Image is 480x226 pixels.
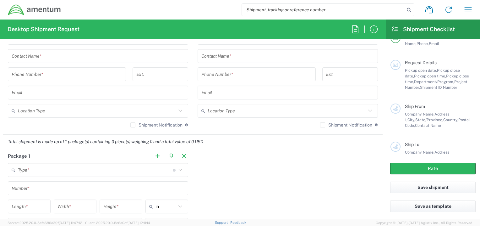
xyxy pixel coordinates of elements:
[320,122,372,127] label: Shipment Notification
[405,60,437,65] span: Request Details
[415,117,443,122] span: State/Province,
[230,221,246,224] a: Feedback
[130,122,183,127] label: Shipment Notification
[405,142,419,147] span: Ship To
[405,104,425,109] span: Ship From
[390,182,476,193] button: Save shipment
[415,123,441,128] span: Contact Name
[390,163,476,174] button: Rate
[3,139,208,144] em: Total shipment is made up of 1 package(s) containing 0 piece(s) weighing 0 and a total value of 0...
[407,117,415,122] span: City,
[128,221,150,225] span: [DATE] 12:11:14
[8,4,61,16] img: dyncorp
[429,41,439,46] span: Email
[390,201,476,212] button: Save as template
[417,41,429,46] span: Phone,
[215,221,231,224] a: Support
[405,112,434,116] span: Company Name,
[85,221,150,225] span: Client: 2025.20.0-8c6e0cf
[376,220,472,226] span: Copyright © [DATE]-[DATE] Agistix Inc., All Rights Reserved
[405,41,417,46] span: Name,
[8,221,82,225] span: Server: 2025.20.0-5efa686e39f
[8,153,30,159] h2: Package 1
[391,25,455,33] h2: Shipment Checklist
[443,117,458,122] span: Country,
[405,150,434,155] span: Company Name,
[59,221,82,225] span: [DATE] 11:47:12
[420,85,457,90] span: Shipment ID Number
[414,74,446,78] span: Pickup open time,
[8,25,79,33] h2: Desktop Shipment Request
[414,79,454,84] span: Department/Program,
[242,4,405,16] input: Shipment, tracking or reference number
[405,68,437,73] span: Pickup open date,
